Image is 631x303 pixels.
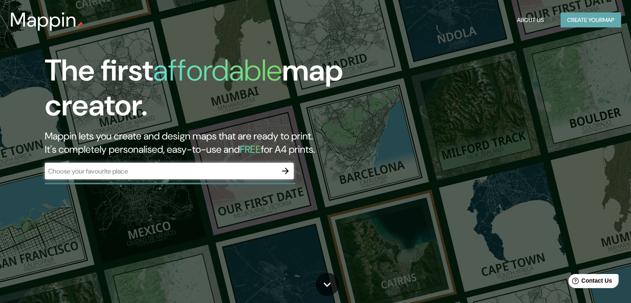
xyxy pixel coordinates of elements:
[45,166,277,176] input: Choose your favourite place
[45,130,361,156] h2: Mappin lets you create and design maps that are ready to print. It's completely personalised, eas...
[45,53,361,130] h1: The first map creator.
[240,143,261,156] h5: FREE
[514,12,547,28] button: About Us
[557,271,622,294] iframe: Help widget launcher
[77,22,83,28] img: mappin-pin
[153,51,282,90] h1: affordable
[560,12,621,28] button: Create yourmap
[10,8,77,32] h3: Mappin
